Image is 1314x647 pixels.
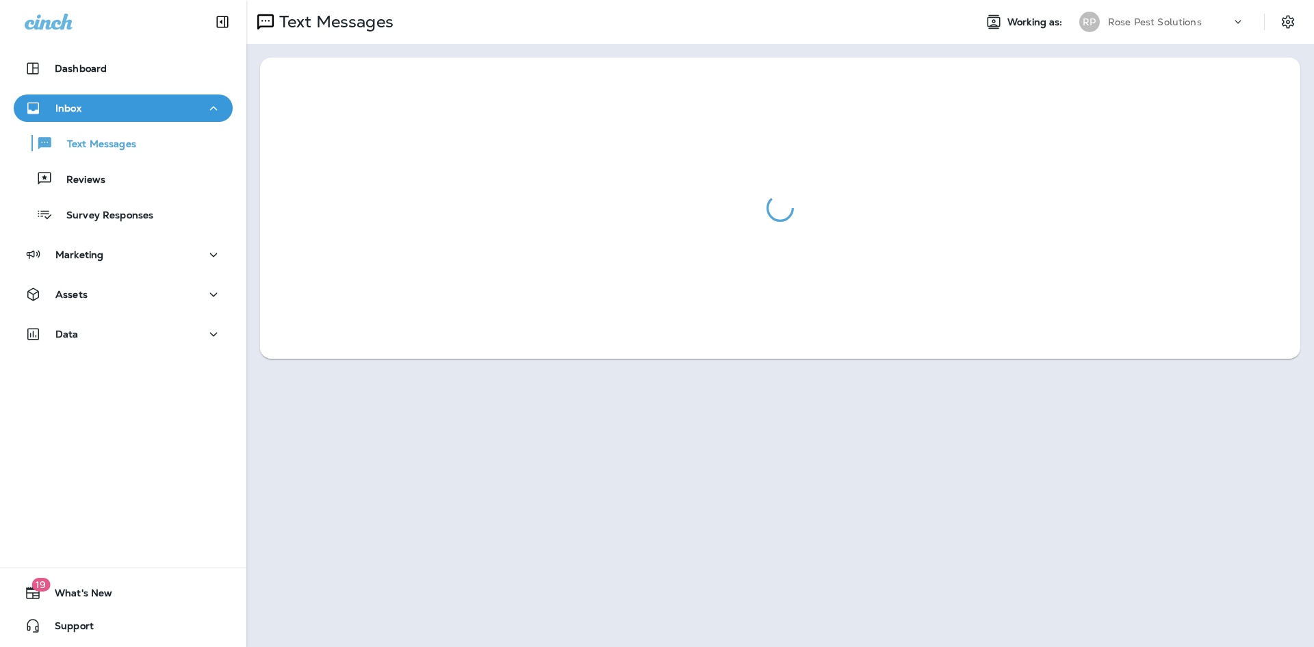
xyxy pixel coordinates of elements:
[14,164,233,193] button: Reviews
[53,210,153,223] p: Survey Responses
[14,320,233,348] button: Data
[55,289,88,300] p: Assets
[203,8,242,36] button: Collapse Sidebar
[1079,12,1100,32] div: RP
[14,200,233,229] button: Survey Responses
[1276,10,1300,34] button: Settings
[14,241,233,268] button: Marketing
[53,138,136,151] p: Text Messages
[14,612,233,639] button: Support
[14,281,233,308] button: Assets
[1007,16,1066,28] span: Working as:
[41,620,94,637] span: Support
[55,329,79,340] p: Data
[1108,16,1202,27] p: Rose Pest Solutions
[14,129,233,157] button: Text Messages
[55,249,103,260] p: Marketing
[31,578,50,592] span: 19
[14,579,233,607] button: 19What's New
[41,587,112,604] span: What's New
[55,103,81,114] p: Inbox
[53,174,105,187] p: Reviews
[14,55,233,82] button: Dashboard
[14,94,233,122] button: Inbox
[274,12,394,32] p: Text Messages
[55,63,107,74] p: Dashboard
